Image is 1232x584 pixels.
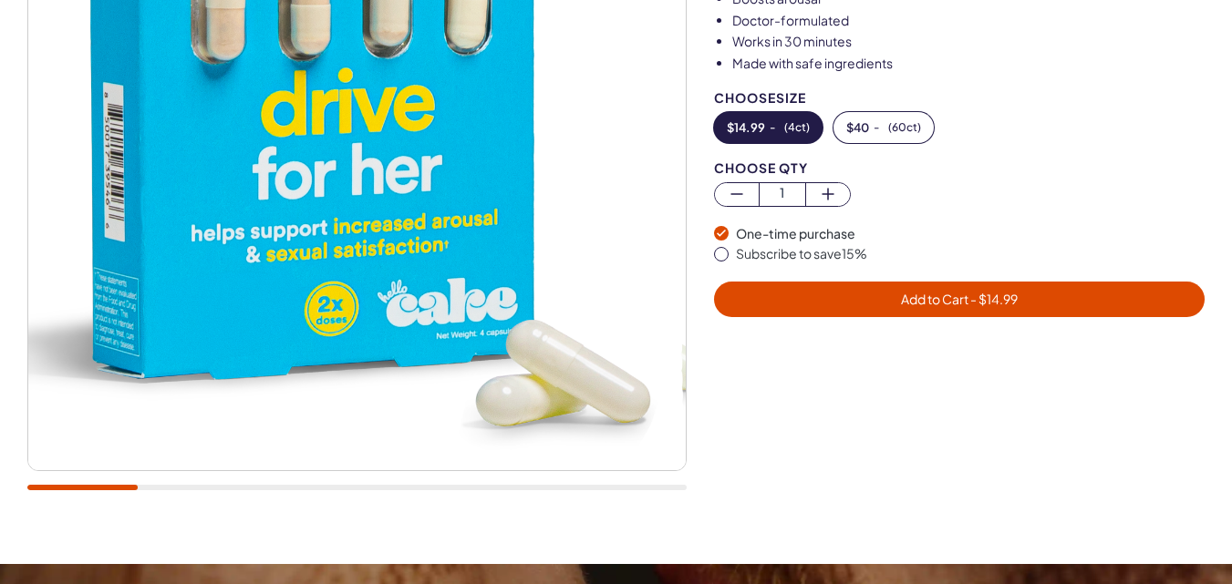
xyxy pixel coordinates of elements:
[968,291,1018,307] span: - $ 14.99
[714,282,1205,317] button: Add to Cart - $14.99
[714,112,823,143] button: -
[760,183,804,204] span: 1
[736,245,1205,263] div: Subscribe to save 15 %
[732,33,1205,51] li: Works in 30 minutes
[732,55,1205,73] li: Made with safe ingredients
[784,121,810,134] span: ( 4ct )
[736,225,1205,243] div: One-time purchase
[714,161,1205,175] div: Choose Qty
[901,291,1018,307] span: Add to Cart
[846,121,869,134] span: $ 40
[833,112,934,143] button: -
[727,121,765,134] span: $ 14.99
[888,121,921,134] span: ( 60ct )
[714,91,1205,105] div: Choose Size
[732,12,1205,30] li: Doctor-formulated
